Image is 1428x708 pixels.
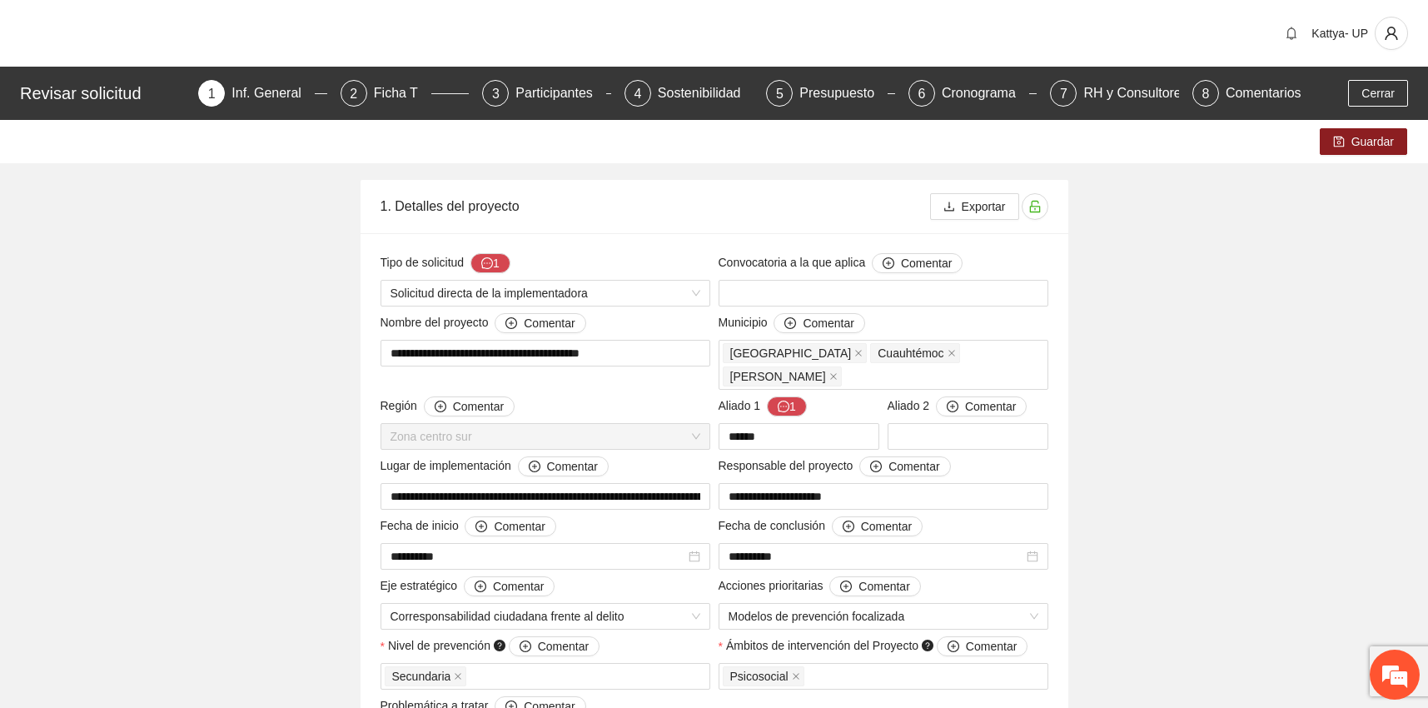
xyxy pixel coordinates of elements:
[930,193,1019,220] button: downloadExportar
[1348,80,1408,107] button: Cerrar
[840,581,852,594] span: plus-circle
[723,343,868,363] span: Chihuahua
[922,640,933,651] span: question-circle
[454,672,462,681] span: close
[381,456,609,476] span: Lugar de implementación
[20,80,188,107] div: Revisar solicitud
[518,456,609,476] button: Lugar de implementación
[391,604,700,629] span: Corresponsabilidad ciudadana frente al delito
[719,396,807,416] span: Aliado 1
[1311,27,1368,40] span: Kattya- UP
[493,577,544,596] span: Comentar
[1320,128,1407,155] button: saveGuardar
[829,372,838,381] span: close
[388,636,600,656] span: Nivel de prevención
[774,313,864,333] button: Municipio
[948,349,956,357] span: close
[1060,87,1067,101] span: 7
[481,257,493,271] span: message
[729,604,1038,629] span: Modelos de prevención focalizada
[464,576,555,596] button: Eje estratégico
[943,201,955,214] span: download
[829,576,920,596] button: Acciones prioritarias
[854,349,863,357] span: close
[870,343,959,363] span: Cuauhtémoc
[350,87,357,101] span: 2
[948,641,959,654] span: plus-circle
[908,80,1037,107] div: 6Cronograma
[1083,80,1201,107] div: RH y Consultores
[730,367,826,386] span: [PERSON_NAME]
[883,257,894,271] span: plus-circle
[381,396,515,416] span: Región
[381,516,556,536] span: Fecha de inicio
[509,636,600,656] button: Nivel de prevención question-circle
[341,80,470,107] div: 2Ficha T
[723,366,842,386] span: Aquiles Serdán
[1375,17,1408,50] button: user
[936,396,1027,416] button: Aliado 2
[494,517,545,536] span: Comentar
[858,577,909,596] span: Comentar
[1022,200,1047,213] span: unlock
[1278,20,1305,47] button: bell
[524,314,575,332] span: Comentar
[208,87,216,101] span: 1
[1279,27,1304,40] span: bell
[1333,136,1345,149] span: save
[492,87,500,101] span: 3
[719,253,963,273] span: Convocatoria a la que aplica
[634,87,641,101] span: 4
[1050,80,1179,107] div: 7RH y Consultores
[538,637,589,656] span: Comentar
[475,521,487,534] span: plus-circle
[962,197,1006,216] span: Exportar
[792,672,800,681] span: close
[947,401,958,414] span: plus-circle
[803,314,853,332] span: Comentar
[872,253,963,273] button: Convocatoria a la que aplica
[465,516,555,536] button: Fecha de inicio
[381,253,510,273] span: Tipo de solicitud
[453,397,504,416] span: Comentar
[861,517,912,536] span: Comentar
[495,313,585,333] button: Nombre del proyecto
[1022,193,1048,220] button: unlock
[1376,26,1407,41] span: user
[391,281,700,306] span: Solicitud directa de la implementadora
[494,640,505,651] span: question-circle
[730,667,789,686] span: Psicosocial
[918,87,925,101] span: 6
[767,396,807,416] button: Aliado 1
[901,254,952,272] span: Comentar
[374,80,431,107] div: Ficha T
[385,666,467,686] span: Secundaria
[859,456,950,476] button: Responsable del proyecto
[730,344,852,362] span: [GEOGRAPHIC_DATA]
[1202,87,1209,101] span: 8
[482,80,611,107] div: 3Participantes
[624,80,754,107] div: 4Sostenibilidad
[870,461,882,474] span: plus-circle
[1226,80,1301,107] div: Comentarios
[784,317,796,331] span: plus-circle
[381,576,555,596] span: Eje estratégico
[778,401,789,414] span: message
[719,313,865,333] span: Municipio
[832,516,923,536] button: Fecha de conclusión
[529,461,540,474] span: plus-circle
[1192,80,1301,107] div: 8Comentarios
[424,396,515,416] button: Región
[942,80,1029,107] div: Cronograma
[843,521,854,534] span: plus-circle
[966,637,1017,656] span: Comentar
[198,80,327,107] div: 1Inf. General
[766,80,895,107] div: 5Presupuesto
[435,401,446,414] span: plus-circle
[719,516,923,536] span: Fecha de conclusión
[719,456,951,476] span: Responsable del proyecto
[776,87,784,101] span: 5
[726,636,1027,656] span: Ámbitos de intervención del Proyecto
[965,397,1016,416] span: Comentar
[470,253,510,273] button: Tipo de solicitud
